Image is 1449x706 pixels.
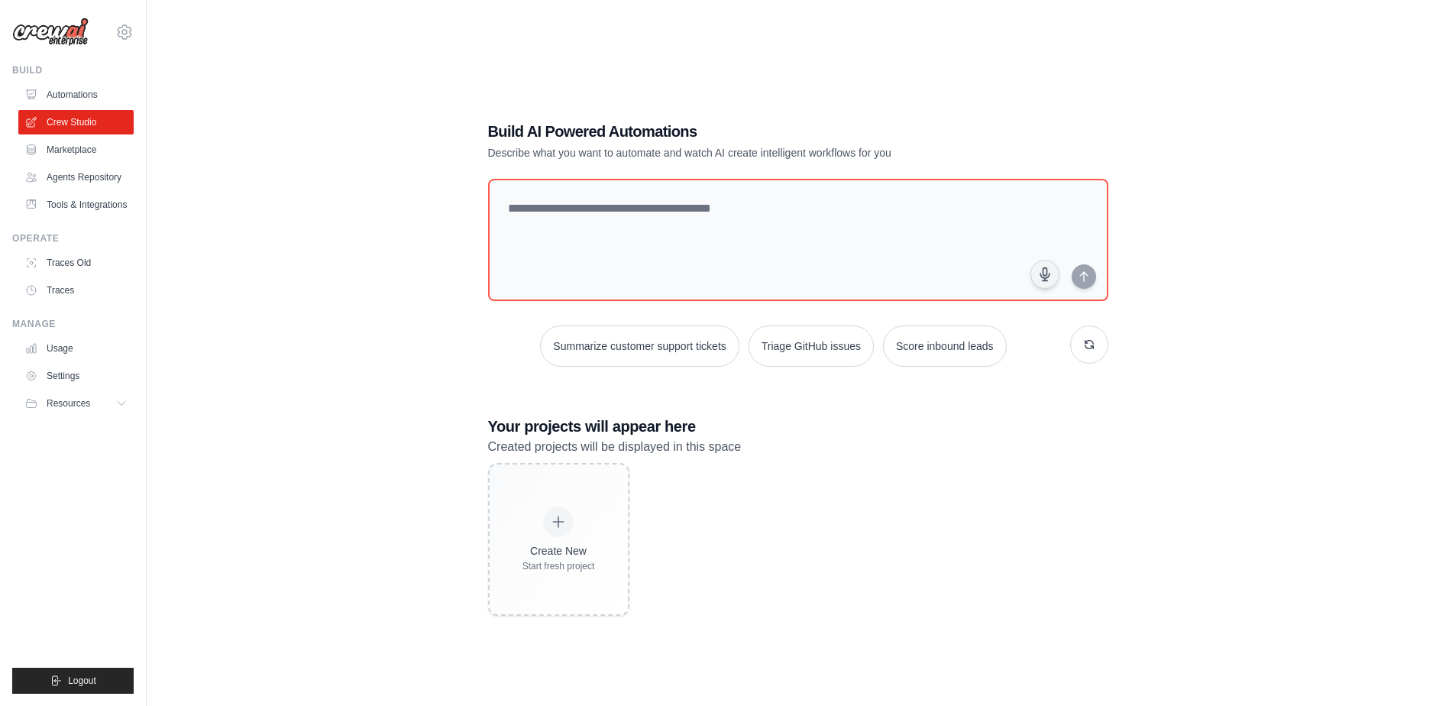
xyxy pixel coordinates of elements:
[1030,260,1059,289] button: Click to speak your automation idea
[488,437,1108,457] p: Created projects will be displayed in this space
[12,232,134,245] div: Operate
[68,675,96,687] span: Logout
[18,193,134,217] a: Tools & Integrations
[12,318,134,330] div: Manage
[522,560,595,572] div: Start fresh project
[18,110,134,134] a: Crew Studio
[488,145,1001,160] p: Describe what you want to automate and watch AI create intelligent workflows for you
[522,543,595,559] div: Create New
[47,397,90,410] span: Resources
[488,416,1108,437] h3: Your projects will appear here
[18,83,134,107] a: Automations
[18,138,134,162] a: Marketplace
[18,391,134,416] button: Resources
[749,325,874,367] button: Triage GitHub issues
[12,668,134,694] button: Logout
[883,325,1007,367] button: Score inbound leads
[12,64,134,76] div: Build
[488,121,1001,142] h1: Build AI Powered Automations
[540,325,739,367] button: Summarize customer support tickets
[1070,325,1108,364] button: Get new suggestions
[18,251,134,275] a: Traces Old
[18,165,134,189] a: Agents Repository
[18,278,134,303] a: Traces
[12,18,89,47] img: Logo
[18,336,134,361] a: Usage
[18,364,134,388] a: Settings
